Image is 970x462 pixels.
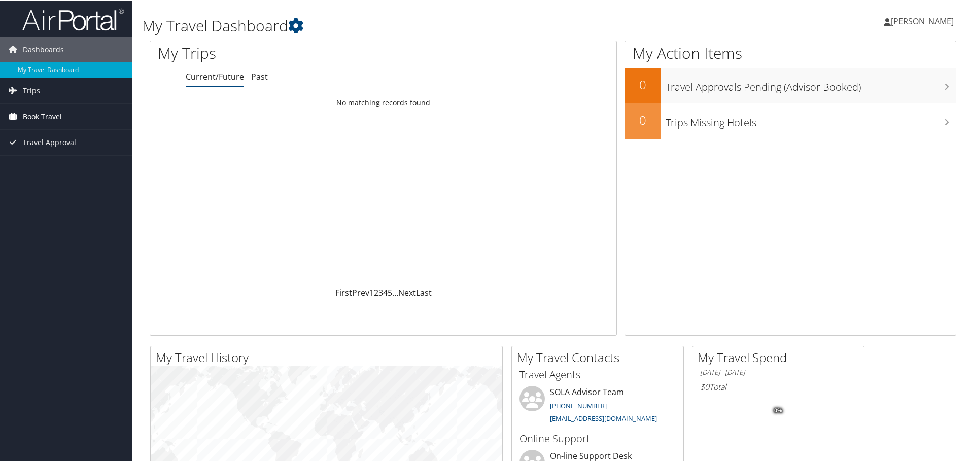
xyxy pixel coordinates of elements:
[374,286,378,297] a: 2
[700,367,856,376] h6: [DATE] - [DATE]
[774,407,782,413] tspan: 0%
[517,348,683,365] h2: My Travel Contacts
[519,367,676,381] h3: Travel Agents
[156,348,502,365] h2: My Travel History
[398,286,416,297] a: Next
[625,67,956,102] a: 0Travel Approvals Pending (Advisor Booked)
[388,286,392,297] a: 5
[186,70,244,81] a: Current/Future
[23,77,40,102] span: Trips
[150,93,616,111] td: No matching records found
[625,42,956,63] h1: My Action Items
[625,102,956,138] a: 0Trips Missing Hotels
[23,129,76,154] span: Travel Approval
[23,36,64,61] span: Dashboards
[383,286,388,297] a: 4
[700,380,856,392] h6: Total
[666,74,956,93] h3: Travel Approvals Pending (Advisor Booked)
[416,286,432,297] a: Last
[251,70,268,81] a: Past
[666,110,956,129] h3: Trips Missing Hotels
[378,286,383,297] a: 3
[158,42,414,63] h1: My Trips
[23,103,62,128] span: Book Travel
[550,400,607,409] a: [PHONE_NUMBER]
[625,75,661,92] h2: 0
[22,7,124,30] img: airportal-logo.png
[392,286,398,297] span: …
[550,413,657,422] a: [EMAIL_ADDRESS][DOMAIN_NAME]
[335,286,352,297] a: First
[519,431,676,445] h3: Online Support
[698,348,864,365] h2: My Travel Spend
[369,286,374,297] a: 1
[700,380,709,392] span: $0
[891,15,954,26] span: [PERSON_NAME]
[884,5,964,35] a: [PERSON_NAME]
[514,385,681,427] li: SOLA Advisor Team
[625,111,661,128] h2: 0
[352,286,369,297] a: Prev
[142,14,690,35] h1: My Travel Dashboard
